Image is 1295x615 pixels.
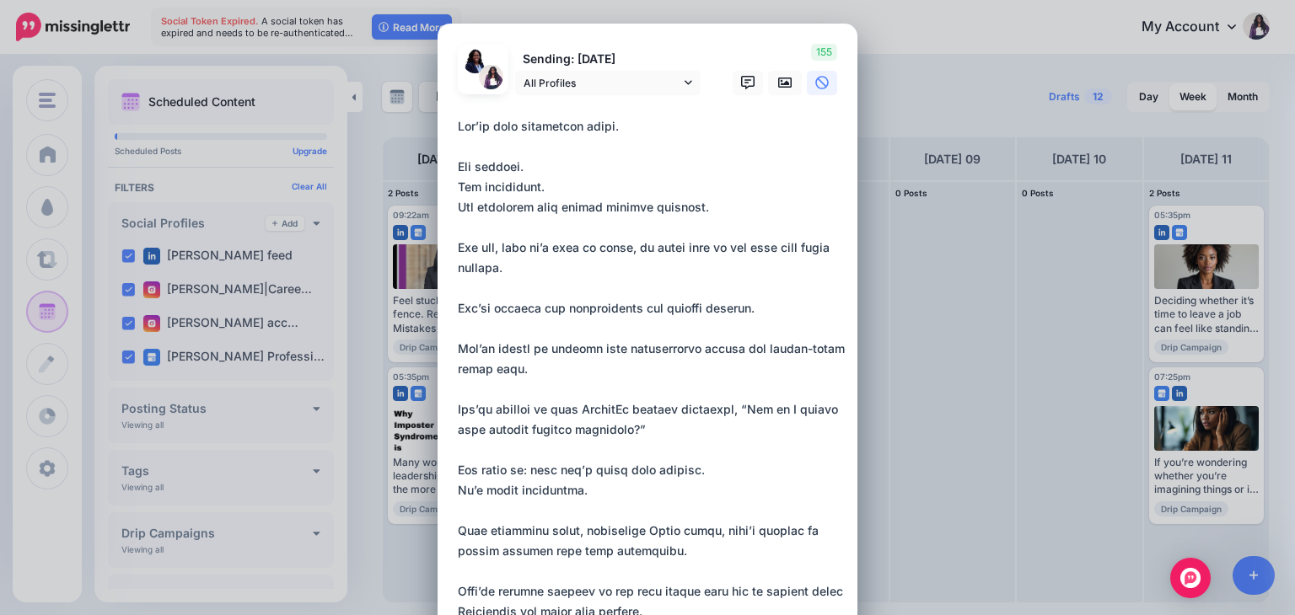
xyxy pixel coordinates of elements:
span: 155 [811,44,837,61]
p: Sending: [DATE] [515,50,701,69]
span: All Profiles [524,74,680,92]
img: 1753062409949-64027.png [463,49,487,73]
div: Open Intercom Messenger [1170,558,1211,598]
img: AOh14GgRZl8Wp09hFKi170KElp-xBEIImXkZHkZu8KLJnAs96-c-64028.png [479,65,503,89]
a: All Profiles [515,71,701,95]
